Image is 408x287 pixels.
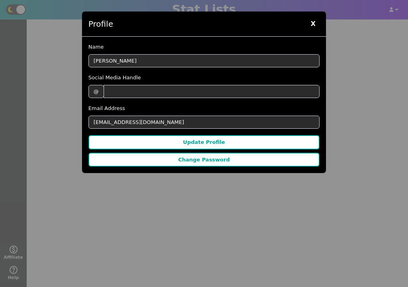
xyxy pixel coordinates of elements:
[88,85,104,98] div: @
[88,153,320,167] button: Change Password
[88,18,113,30] h5: Profile
[88,135,320,149] button: Update Profile
[307,18,320,30] span: X
[88,74,141,82] label: Social Media Handle
[88,104,125,112] label: Email Address
[88,43,104,51] label: Name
